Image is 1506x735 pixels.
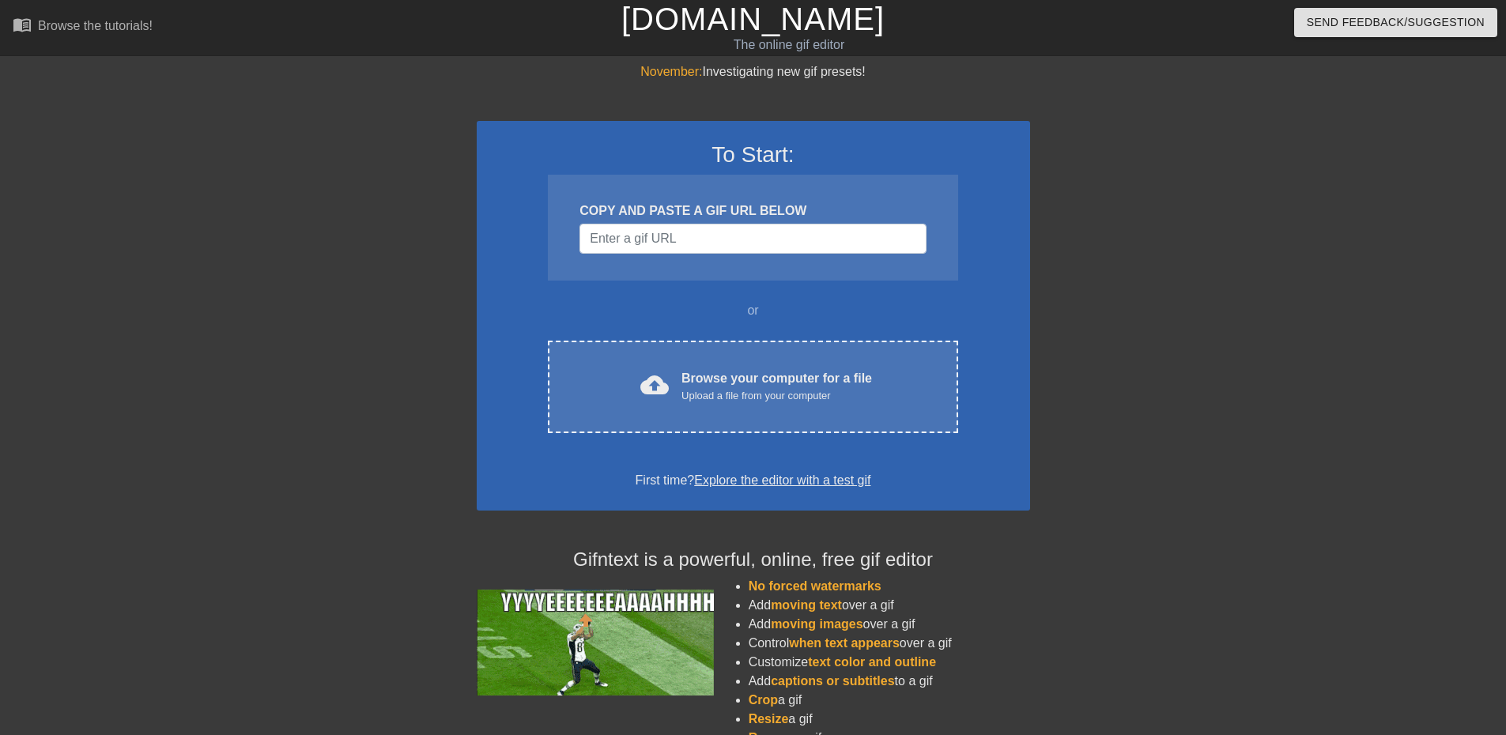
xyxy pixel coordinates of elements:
[497,141,1010,168] h3: To Start:
[749,596,1030,615] li: Add over a gif
[1307,13,1485,32] span: Send Feedback/Suggestion
[749,710,1030,729] li: a gif
[681,388,872,404] div: Upload a file from your computer
[749,653,1030,672] li: Customize
[13,15,153,40] a: Browse the tutorials!
[640,371,669,399] span: cloud_upload
[749,672,1030,691] li: Add to a gif
[771,674,894,688] span: captions or subtitles
[694,473,870,487] a: Explore the editor with a test gif
[808,655,936,669] span: text color and outline
[771,598,842,612] span: moving text
[681,369,872,404] div: Browse your computer for a file
[518,301,989,320] div: or
[477,590,714,695] img: football_small.gif
[1294,8,1497,37] button: Send Feedback/Suggestion
[789,636,900,650] span: when text appears
[579,202,926,220] div: COPY AND PASTE A GIF URL BELOW
[38,19,153,32] div: Browse the tutorials!
[749,691,1030,710] li: a gif
[771,617,862,631] span: moving images
[749,693,778,707] span: Crop
[749,634,1030,653] li: Control over a gif
[749,579,881,593] span: No forced watermarks
[510,36,1068,55] div: The online gif editor
[621,2,885,36] a: [DOMAIN_NAME]
[13,15,32,34] span: menu_book
[497,471,1010,490] div: First time?
[749,615,1030,634] li: Add over a gif
[477,548,1030,571] h4: Gifntext is a powerful, online, free gif editor
[579,224,926,254] input: Username
[749,712,789,726] span: Resize
[640,65,702,78] span: November:
[477,62,1030,81] div: Investigating new gif presets!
